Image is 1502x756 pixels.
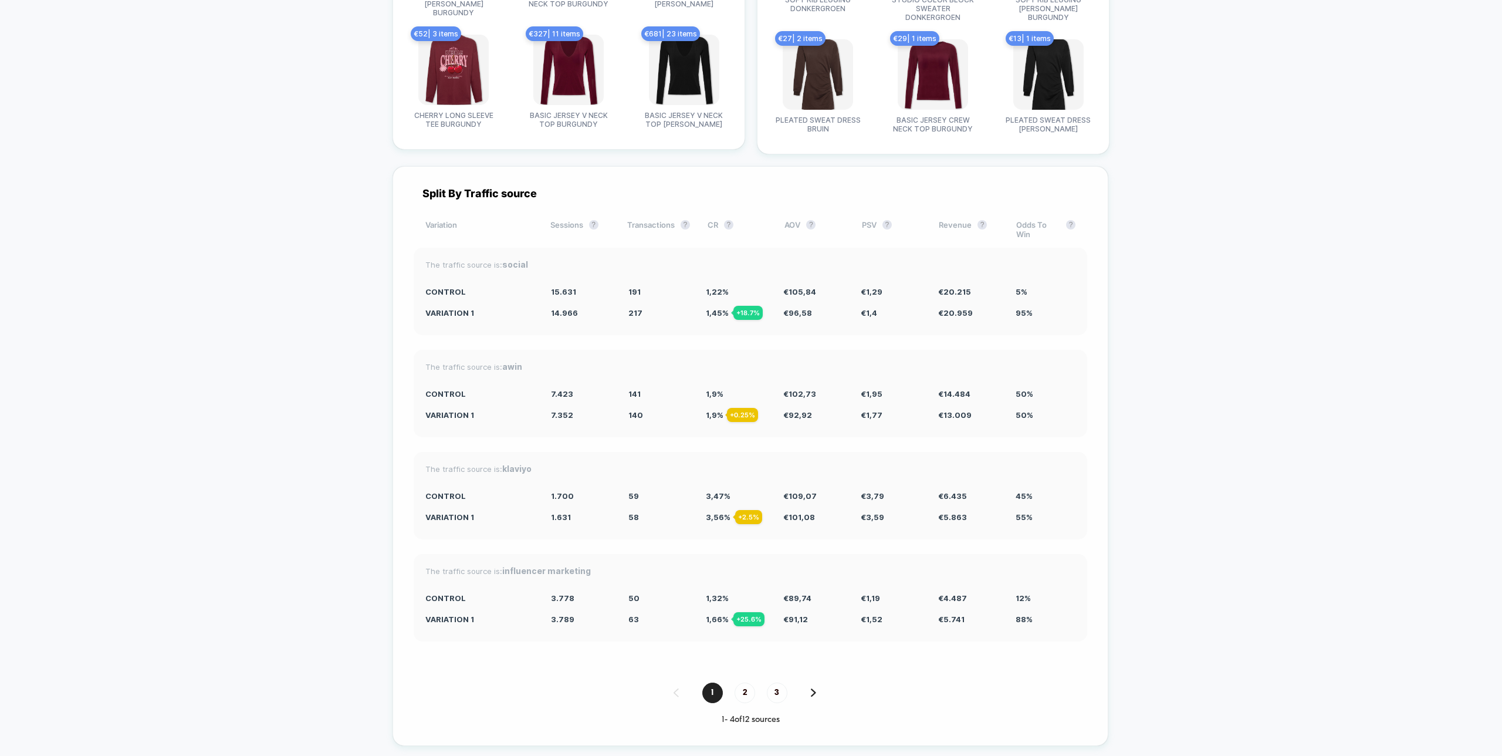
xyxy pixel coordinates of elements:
[1016,308,1075,318] div: 95%
[783,287,816,296] span: € 105,84
[724,220,733,230] button: ?
[1016,410,1075,420] div: 50%
[706,593,729,603] span: 1,32 %
[410,111,498,129] span: CHERRY LONG SLEEVE TEE BURGUNDY
[939,220,998,239] div: Revenue
[861,593,880,603] span: € 1,19
[938,410,972,420] span: € 13.009
[1016,389,1075,399] div: 50%
[425,389,533,399] div: CONTROL
[1016,491,1075,501] div: 45%
[938,615,965,624] span: € 5.741
[1016,287,1075,296] div: 5%
[862,220,921,239] div: PSV
[890,31,939,46] span: € 29 | 1 items
[425,259,1075,269] div: The traffic source is:
[861,308,877,318] span: € 1,4
[882,220,892,230] button: ?
[502,464,532,474] strong: klaviyo
[783,410,812,420] span: € 92,92
[938,593,967,603] span: € 4.487
[418,35,489,105] img: produt
[533,35,604,105] img: produt
[502,362,522,372] strong: awin
[1013,39,1084,110] img: produt
[551,491,574,501] span: 1.700
[425,410,533,420] div: Variation 1
[806,220,816,230] button: ?
[589,220,598,230] button: ?
[425,512,533,522] div: Variation 1
[550,220,610,239] div: Sessions
[414,187,1087,200] div: Split By Traffic source
[767,683,787,703] span: 3
[708,220,767,239] div: CR
[898,39,968,110] img: produt
[784,220,844,239] div: AOV
[425,362,1075,372] div: The traffic source is:
[502,566,591,576] strong: influencer marketing
[425,287,533,296] div: CONTROL
[783,615,808,624] span: € 91,12
[414,715,1087,725] div: 1 - 4 of 12 sources
[783,39,853,110] img: produt
[783,308,812,318] span: € 96,58
[735,683,755,703] span: 2
[977,220,987,230] button: ?
[425,308,533,318] div: Variation 1
[861,615,882,624] span: € 1,52
[861,491,884,501] span: € 3,79
[551,615,574,624] span: 3.789
[861,512,884,522] span: € 3,59
[1016,593,1075,603] div: 12%
[727,408,758,422] div: + 0.25 %
[783,593,811,603] span: € 89,74
[706,287,729,296] span: 1,22 %
[525,111,613,129] span: BASIC JERSEY V NECK TOP BURGUNDY
[551,389,573,399] span: 7.423
[938,287,971,296] span: € 20.215
[551,308,578,318] span: 14.966
[628,491,639,501] span: 59
[627,220,690,239] div: Transactions
[889,116,977,133] span: BASIC JERSEY CREW NECK TOP BURGUNDY
[628,410,643,420] span: 140
[551,287,576,296] span: 15.631
[502,259,528,269] strong: social
[783,389,816,399] span: € 102,73
[526,26,583,41] span: € 327 | 11 items
[706,410,723,420] span: 1,9 %
[783,491,817,501] span: € 109,07
[861,410,882,420] span: € 1,77
[425,615,533,624] div: Variation 1
[706,615,729,624] span: 1,66 %
[861,287,882,296] span: € 1,29
[733,306,763,320] div: + 18.7 %
[425,220,533,239] div: Variation
[628,512,639,522] span: 58
[551,410,573,420] span: 7.352
[425,464,1075,474] div: The traffic source is:
[551,512,571,522] span: 1.631
[628,308,642,318] span: 217
[681,220,690,230] button: ?
[733,612,764,626] div: + 25.6 %
[551,593,574,603] span: 3.778
[706,491,730,501] span: 3,47 %
[1006,31,1054,46] span: € 13 | 1 items
[640,111,728,129] span: BASIC JERSEY V NECK TOP [PERSON_NAME]
[735,510,762,524] div: + 2.5 %
[706,389,723,399] span: 1,9 %
[1016,615,1075,624] div: 88%
[1016,512,1075,522] div: 55%
[706,308,729,318] span: 1,45 %
[628,615,639,624] span: 63
[425,491,533,501] div: CONTROL
[706,512,730,522] span: 3,56 %
[774,116,862,133] span: PLEATED SWEAT DRESS BRUIN
[1016,220,1075,239] div: Odds To Win
[811,689,816,697] img: pagination forward
[861,389,882,399] span: € 1,95
[411,26,461,41] span: € 52 | 3 items
[1004,116,1092,133] span: PLEATED SWEAT DRESS [PERSON_NAME]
